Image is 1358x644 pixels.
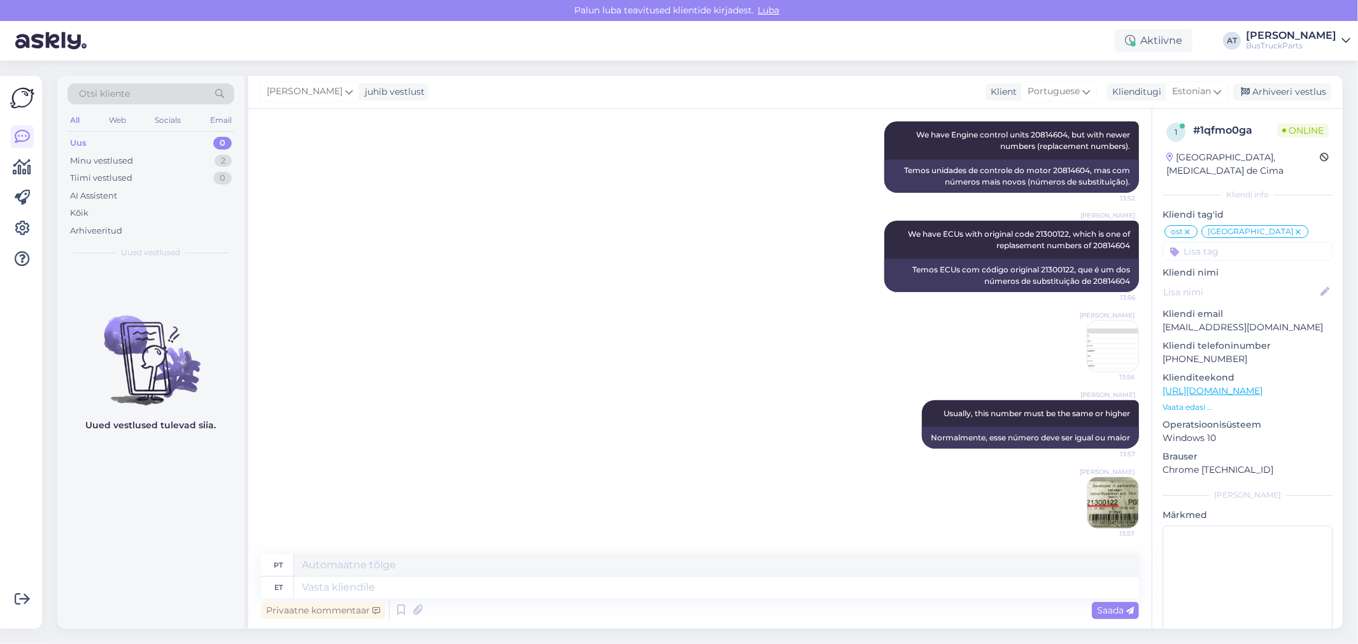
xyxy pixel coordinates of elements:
[1080,311,1135,320] span: [PERSON_NAME]
[1087,372,1135,382] span: 13:56
[79,87,130,101] span: Otsi kliente
[1233,83,1331,101] div: Arhiveeri vestlus
[213,137,232,150] div: 0
[1163,463,1333,477] p: Chrome [TECHNICAL_ID]
[1087,529,1135,538] span: 13:57
[1163,402,1333,413] p: Vaata edasi ...
[70,137,87,150] div: Uus
[70,225,122,237] div: Arhiveeritud
[1246,31,1350,51] a: [PERSON_NAME]BusTruckParts
[70,190,117,202] div: AI Assistent
[1028,85,1080,99] span: Portuguese
[1097,605,1134,616] span: Saada
[261,602,385,619] div: Privaatne kommentaar
[70,155,133,167] div: Minu vestlused
[1163,418,1333,431] p: Operatsioonisüsteem
[274,577,283,598] div: et
[1163,353,1333,366] p: [PHONE_NUMBER]
[1115,29,1192,52] div: Aktiivne
[884,160,1139,193] div: Temos unidades de controle do motor 20814604, mas com números mais novos (números de substituição).
[1163,339,1333,353] p: Kliendi telefoninumber
[1246,31,1336,41] div: [PERSON_NAME]
[208,112,234,129] div: Email
[1163,208,1333,221] p: Kliendi tag'id
[1163,508,1333,522] p: Märkmed
[86,419,216,432] p: Uued vestlused tulevad siia.
[1163,242,1333,261] input: Lisa tag
[67,112,82,129] div: All
[10,86,34,110] img: Askly Logo
[274,554,283,576] div: pt
[1163,450,1333,463] p: Brauser
[1163,307,1333,321] p: Kliendi email
[1166,151,1320,178] div: [GEOGRAPHIC_DATA], [MEDICAL_DATA] de Cima
[1163,321,1333,334] p: [EMAIL_ADDRESS][DOMAIN_NAME]
[1087,449,1135,459] span: 13:57
[1087,321,1138,372] img: Attachment
[215,155,232,167] div: 2
[1163,189,1333,200] div: Kliendi info
[267,85,343,99] span: [PERSON_NAME]
[1163,266,1333,279] p: Kliendi nimi
[1080,211,1135,220] span: [PERSON_NAME]
[1171,228,1183,235] span: ost
[1087,193,1135,203] span: 13:52
[1175,127,1177,137] span: 1
[922,427,1139,449] div: Normalmente, esse número deve ser igual ou maior
[1163,385,1263,396] a: [URL][DOMAIN_NAME]
[360,85,425,99] div: juhib vestlust
[1087,477,1138,528] img: Attachment
[57,293,244,407] img: No chats
[1193,123,1277,138] div: # 1qfmo0ga
[213,172,232,185] div: 0
[754,4,784,16] span: Luba
[1080,467,1135,477] span: [PERSON_NAME]
[70,172,132,185] div: Tiimi vestlused
[1246,41,1336,51] div: BusTruckParts
[1163,489,1333,501] div: [PERSON_NAME]
[986,85,1017,99] div: Klient
[70,207,88,220] div: Kõik
[1163,285,1318,299] input: Lisa nimi
[1223,32,1241,50] div: AT
[1172,85,1211,99] span: Estonian
[1277,123,1329,137] span: Online
[1087,293,1135,302] span: 13:56
[106,112,129,129] div: Web
[884,259,1139,292] div: Temos ECUs com código original 21300122, que é um dos números de substituição de 20814604
[944,409,1130,418] span: Usually, this number must be the same or higher
[1163,431,1333,445] p: Windows 10
[1208,228,1294,235] span: [GEOGRAPHIC_DATA]
[908,229,1132,250] span: We have ECUs with original code 21300122, which is one of replasement numbers of 20814604
[1163,371,1333,384] p: Klienditeekond
[1080,390,1135,400] span: [PERSON_NAME]
[916,130,1132,151] span: We have Engine control units 20814604, but with newer numbers (replacement numbers).
[152,112,183,129] div: Socials
[1107,85,1161,99] div: Klienditugi
[122,247,181,258] span: Uued vestlused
